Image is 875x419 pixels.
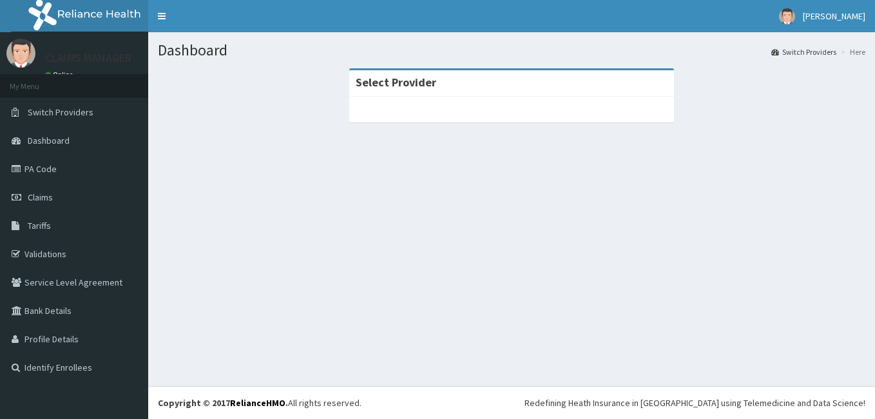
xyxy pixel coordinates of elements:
h1: Dashboard [158,42,865,59]
footer: All rights reserved. [148,386,875,419]
span: Claims [28,191,53,203]
span: Switch Providers [28,106,93,118]
span: [PERSON_NAME] [803,10,865,22]
a: Online [45,70,76,79]
p: CLAIMS MANAGER [45,52,131,64]
a: Switch Providers [771,46,836,57]
img: User Image [6,39,35,68]
div: Redefining Heath Insurance in [GEOGRAPHIC_DATA] using Telemedicine and Data Science! [524,396,865,409]
a: RelianceHMO [230,397,285,409]
strong: Copyright © 2017 . [158,397,288,409]
span: Dashboard [28,135,70,146]
strong: Select Provider [356,75,436,90]
img: User Image [779,8,795,24]
li: Here [838,46,865,57]
span: Tariffs [28,220,51,231]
